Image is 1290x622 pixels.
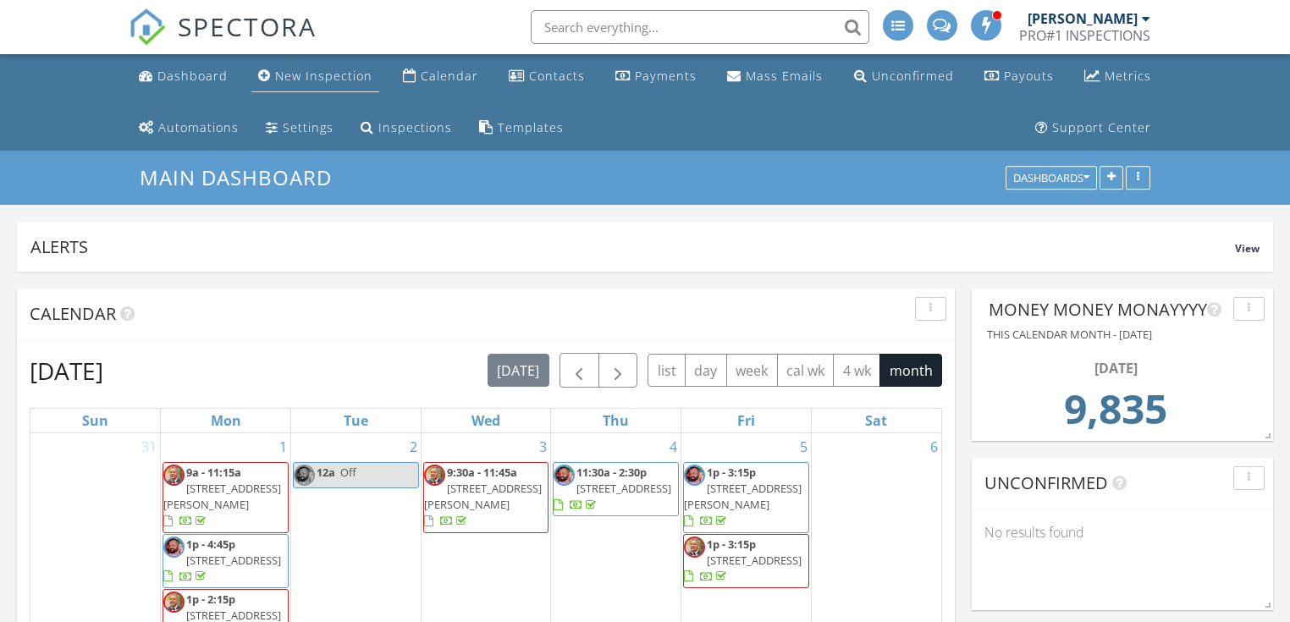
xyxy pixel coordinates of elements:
[468,409,504,432] a: Wednesday
[30,235,1235,258] div: Alerts
[132,61,234,92] a: Dashboard
[132,113,245,144] a: Automations (Advanced)
[138,433,160,460] a: Go to August 31, 2025
[163,481,281,512] span: [STREET_ADDRESS][PERSON_NAME]
[1105,68,1151,84] div: Metrics
[378,119,452,135] div: Inspections
[129,8,166,46] img: The Best Home Inspection Software - Spectora
[684,537,802,584] a: 1p - 3:15p [STREET_ADDRESS]
[421,68,478,84] div: Calendar
[972,509,1273,555] div: No results found
[847,61,961,92] a: Unconfirmed
[340,409,372,432] a: Tuesday
[163,534,289,589] a: 1p - 4:45p [STREET_ADDRESS]
[635,68,697,84] div: Payments
[1004,68,1054,84] div: Payouts
[186,465,241,480] span: 9a - 11:15a
[599,409,632,432] a: Thursday
[129,23,317,58] a: SPECTORA
[158,119,239,135] div: Automations
[554,465,671,512] a: 11:30a - 2:30p [STREET_ADDRESS]
[554,465,575,486] img: 101725937172454836716.jpg
[207,409,245,432] a: Monday
[648,354,686,387] button: list
[163,465,281,529] a: 9a - 11:15a [STREET_ADDRESS][PERSON_NAME]
[275,68,372,84] div: New Inspection
[560,353,599,388] button: Previous month
[424,481,542,512] span: [STREET_ADDRESS][PERSON_NAME]
[140,163,346,191] a: Main Dashboard
[157,68,228,84] div: Dashboard
[186,553,281,568] span: [STREET_ADDRESS]
[684,481,802,512] span: [STREET_ADDRESS][PERSON_NAME]
[396,61,485,92] a: Calendar
[833,354,880,387] button: 4 wk
[251,61,379,92] a: New Inspection
[862,409,890,432] a: Saturday
[163,537,185,558] img: 101725937172454836716.jpg
[502,61,592,92] a: Contacts
[707,537,756,552] span: 1p - 3:15p
[994,358,1238,378] div: [DATE]
[424,465,542,529] a: 9:30a - 11:45a [STREET_ADDRESS][PERSON_NAME]
[685,354,727,387] button: day
[529,68,585,84] div: Contacts
[978,61,1061,92] a: Payouts
[553,462,679,517] a: 11:30a - 2:30p [STREET_ADDRESS]
[989,297,1227,322] div: Money Money Monayyyy
[163,462,289,533] a: 9a - 11:15a [STREET_ADDRESS][PERSON_NAME]
[276,433,290,460] a: Go to September 1, 2025
[340,465,356,480] span: Off
[683,462,809,533] a: 1p - 3:15p [STREET_ADDRESS][PERSON_NAME]
[684,465,705,486] img: 101725937172454836716.jpg
[879,354,942,387] button: month
[609,61,703,92] a: Payments
[406,433,421,460] a: Go to September 2, 2025
[163,592,185,613] img: img_4264.jpg
[984,471,1108,494] span: Unconfirmed
[186,592,235,607] span: 1p - 2:15p
[472,113,571,144] a: Templates
[163,465,185,486] img: img_4264.jpg
[707,553,802,568] span: [STREET_ADDRESS]
[734,409,758,432] a: Friday
[488,354,549,387] button: [DATE]
[1052,119,1151,135] div: Support Center
[498,119,564,135] div: Templates
[186,537,235,552] span: 1p - 4:45p
[1013,173,1089,184] div: Dashboards
[283,119,334,135] div: Settings
[178,8,317,44] span: SPECTORA
[1028,10,1138,27] div: [PERSON_NAME]
[666,433,681,460] a: Go to September 4, 2025
[576,465,647,480] span: 11:30a - 2:30p
[872,68,954,84] div: Unconfirmed
[726,354,778,387] button: week
[777,354,835,387] button: cal wk
[423,462,549,533] a: 9:30a - 11:45a [STREET_ADDRESS][PERSON_NAME]
[536,433,550,460] a: Go to September 3, 2025
[746,68,823,84] div: Mass Emails
[683,534,809,589] a: 1p - 3:15p [STREET_ADDRESS]
[684,537,705,558] img: img_4264.jpg
[30,302,116,325] span: Calendar
[684,465,802,529] a: 1p - 3:15p [STREET_ADDRESS][PERSON_NAME]
[720,61,830,92] a: Mass Emails
[163,537,281,584] a: 1p - 4:45p [STREET_ADDRESS]
[1235,241,1260,256] span: View
[1019,27,1150,44] div: PRO#1 INSPECTIONS
[259,113,340,144] a: Settings
[707,465,756,480] span: 1p - 3:15p
[317,465,335,480] span: 12a
[30,354,103,388] h2: [DATE]
[79,409,112,432] a: Sunday
[354,113,459,144] a: Inspections
[994,378,1238,449] td: 9835.0
[447,465,517,480] span: 9:30a - 11:45a
[598,353,638,388] button: Next month
[1028,113,1158,144] a: Support Center
[576,481,671,496] span: [STREET_ADDRESS]
[927,433,941,460] a: Go to September 6, 2025
[531,10,869,44] input: Search everything...
[294,465,315,486] img: 101725937172454836716.jpg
